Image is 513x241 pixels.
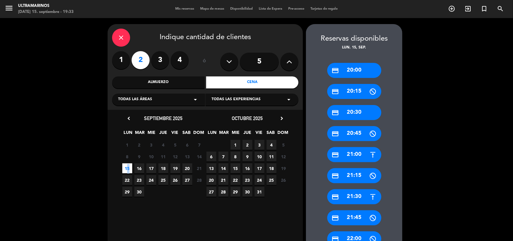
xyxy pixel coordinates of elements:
span: 8 [231,152,240,162]
span: 18 [158,163,168,173]
div: [DATE] 15. septiembre - 19:33 [18,9,74,15]
span: Mapa de mesas [197,7,227,11]
span: 8 [122,152,132,162]
span: 10 [146,152,156,162]
span: 12 [279,152,289,162]
i: credit_card [332,88,339,95]
label: 2 [132,51,150,69]
i: arrow_drop_down [285,96,292,103]
span: 27 [182,175,192,185]
i: search [497,5,504,12]
span: 20 [182,163,192,173]
span: 30 [243,187,252,197]
span: JUE [243,129,252,139]
span: Todas las experiencias [212,97,261,103]
span: 18 [267,163,276,173]
span: 10 [255,152,264,162]
span: 2 [243,140,252,150]
span: Mis reservas [172,7,197,11]
span: 16 [243,163,252,173]
span: septiembre 2025 [144,115,182,121]
span: 24 [255,175,264,185]
span: 9 [134,152,144,162]
span: 6 [182,140,192,150]
span: 3 [255,140,264,150]
span: 29 [122,187,132,197]
span: 15 [231,163,240,173]
div: lun. 15, sep. [306,45,402,51]
div: 21:00 [327,147,381,162]
div: ó [195,51,214,72]
i: exit_to_app [464,5,472,12]
div: Ultramarinos [18,3,74,9]
span: 9 [243,152,252,162]
span: 16 [134,163,144,173]
span: 25 [267,175,276,185]
span: 28 [194,175,204,185]
span: 26 [170,175,180,185]
span: JUE [158,129,168,139]
div: Indique cantidad de clientes [112,29,298,47]
span: Tarjetas de regalo [307,7,341,11]
label: 4 [171,51,189,69]
label: 1 [112,51,130,69]
div: 20:30 [327,105,381,120]
span: 21 [194,163,204,173]
span: 14 [194,152,204,162]
i: chevron_left [126,115,132,122]
span: 22 [231,175,240,185]
i: credit_card [332,214,339,222]
span: 12 [170,152,180,162]
i: menu [5,4,14,13]
span: 4 [158,140,168,150]
i: credit_card [332,109,339,116]
i: arrow_drop_down [192,96,199,103]
button: menu [5,4,14,15]
span: VIE [170,129,180,139]
span: SAB [182,129,192,139]
span: 21 [218,175,228,185]
span: 24 [146,175,156,185]
span: MIE [147,129,157,139]
span: 3 [146,140,156,150]
span: 22 [122,175,132,185]
span: 17 [255,163,264,173]
span: 11 [267,152,276,162]
span: 13 [182,152,192,162]
div: 20:00 [327,63,381,78]
span: 14 [218,163,228,173]
span: Lista de Espera [256,7,285,11]
i: close [118,34,125,41]
span: Pre-acceso [285,7,307,11]
span: 19 [170,163,180,173]
span: 28 [218,187,228,197]
span: 27 [206,187,216,197]
span: 4 [267,140,276,150]
div: 20:45 [327,126,381,141]
div: Almuerzo [112,76,205,88]
span: 1 [231,140,240,150]
span: 13 [206,163,216,173]
span: 7 [194,140,204,150]
span: octubre 2025 [232,115,263,121]
span: MAR [219,129,229,139]
span: DOM [194,129,203,139]
span: MAR [135,129,145,139]
span: 6 [206,152,216,162]
span: LUN [123,129,133,139]
span: 30 [134,187,144,197]
span: 31 [255,187,264,197]
i: add_circle_outline [448,5,455,12]
span: MIE [231,129,241,139]
span: VIE [254,129,264,139]
div: 21:45 [327,210,381,225]
div: 21:30 [327,189,381,204]
span: 20 [206,175,216,185]
span: 23 [134,175,144,185]
span: 5 [170,140,180,150]
span: DOM [278,129,288,139]
span: 5 [279,140,289,150]
span: SAB [266,129,276,139]
span: 11 [158,152,168,162]
span: LUN [207,129,217,139]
